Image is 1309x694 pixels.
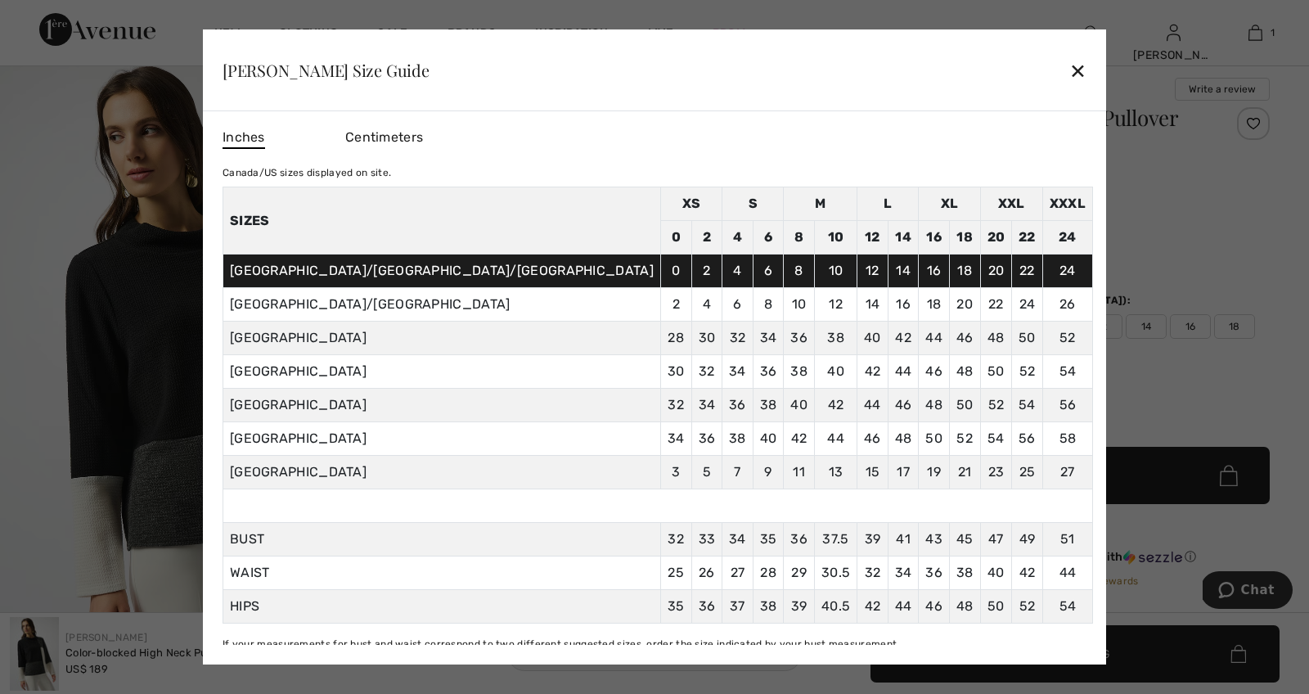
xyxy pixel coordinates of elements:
td: 25 [1012,456,1043,489]
span: 40.5 [821,598,850,614]
span: 45 [956,531,974,547]
td: 48 [980,322,1012,355]
span: 29 [791,565,807,580]
td: 44 [919,322,950,355]
td: 5 [691,456,722,489]
td: 27 [1042,456,1092,489]
td: 10 [814,255,857,288]
span: 35 [760,531,777,547]
span: 35 [668,598,685,614]
td: L [857,187,919,221]
td: 12 [814,288,857,322]
span: 50 [987,598,1005,614]
span: 32 [865,565,881,580]
td: 16 [919,221,950,255]
td: 44 [857,389,888,422]
span: 37 [730,598,745,614]
td: 32 [691,355,722,389]
td: 4 [722,255,753,288]
td: 20 [980,221,1012,255]
td: XL [919,187,980,221]
span: 39 [791,598,807,614]
span: 40 [987,565,1005,580]
td: 8 [784,255,815,288]
td: 34 [753,322,784,355]
td: 40 [857,322,888,355]
td: 50 [980,355,1012,389]
span: 34 [729,531,746,547]
td: 36 [722,389,753,422]
td: 34 [722,355,753,389]
td: 52 [1042,322,1092,355]
td: 52 [949,422,980,456]
span: 25 [668,565,684,580]
td: WAIST [223,557,660,590]
span: 41 [896,531,911,547]
td: 32 [660,389,691,422]
td: 9 [753,456,784,489]
span: 42 [1019,565,1036,580]
td: 42 [888,322,919,355]
td: 19 [919,456,950,489]
td: [GEOGRAPHIC_DATA] [223,355,660,389]
div: ✕ [1069,53,1086,88]
td: 4 [722,221,753,255]
td: 0 [660,255,691,288]
td: 20 [980,255,1012,288]
td: 44 [888,355,919,389]
td: 10 [814,221,857,255]
td: 22 [1012,221,1043,255]
td: 36 [784,322,815,355]
td: 42 [784,422,815,456]
td: 40 [753,422,784,456]
span: 39 [865,531,881,547]
td: 28 [660,322,691,355]
td: 46 [857,422,888,456]
span: 26 [699,565,715,580]
span: 27 [731,565,745,580]
span: 42 [865,598,881,614]
td: 18 [949,255,980,288]
td: 30 [660,355,691,389]
span: 48 [956,598,974,614]
td: [GEOGRAPHIC_DATA] [223,422,660,456]
span: 32 [668,531,684,547]
td: 14 [888,221,919,255]
td: 22 [980,288,1012,322]
td: 16 [888,288,919,322]
td: 52 [980,389,1012,422]
td: 14 [888,255,919,288]
td: 18 [919,288,950,322]
div: If your measurements for bust and waist correspond to two different suggested sizes, order the si... [223,637,1093,651]
span: 38 [956,565,974,580]
td: 7 [722,456,753,489]
td: 2 [691,255,722,288]
span: 38 [760,598,777,614]
td: 17 [888,456,919,489]
span: 36 [699,598,716,614]
span: Centimeters [345,129,423,145]
td: 10 [784,288,815,322]
td: 54 [980,422,1012,456]
td: 14 [857,288,888,322]
td: 36 [753,355,784,389]
td: 40 [784,389,815,422]
td: HIPS [223,590,660,624]
td: 38 [784,355,815,389]
td: 58 [1042,422,1092,456]
span: 47 [988,531,1004,547]
td: 36 [691,422,722,456]
td: 2 [660,288,691,322]
td: 24 [1042,221,1092,255]
span: 34 [895,565,912,580]
td: 42 [814,389,857,422]
td: 0 [660,221,691,255]
span: 54 [1059,598,1077,614]
td: 24 [1042,255,1092,288]
td: 12 [857,255,888,288]
td: 38 [753,389,784,422]
td: 34 [691,389,722,422]
span: 51 [1060,531,1075,547]
td: 42 [857,355,888,389]
td: 8 [753,288,784,322]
